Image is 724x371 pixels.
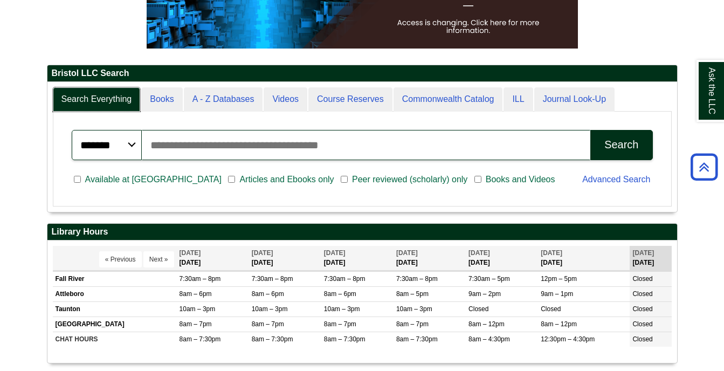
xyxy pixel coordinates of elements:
[249,246,321,270] th: [DATE]
[228,175,235,184] input: Articles and Ebooks only
[632,290,652,298] span: Closed
[180,320,212,328] span: 8am – 7pm
[468,275,510,283] span: 7:30am – 5pm
[324,335,366,343] span: 8am – 7:30pm
[468,305,488,313] span: Closed
[53,87,141,112] a: Search Everything
[47,224,677,241] h2: Library Hours
[252,335,293,343] span: 8am – 7:30pm
[604,139,638,151] div: Search
[180,305,216,313] span: 10am – 3pm
[324,320,356,328] span: 8am – 7pm
[632,335,652,343] span: Closed
[321,246,394,270] th: [DATE]
[47,65,677,82] h2: Bristol LLC Search
[396,249,418,257] span: [DATE]
[252,320,284,328] span: 8am – 7pm
[396,335,438,343] span: 8am – 7:30pm
[264,87,307,112] a: Videos
[81,173,226,186] span: Available at [GEOGRAPHIC_DATA]
[541,305,561,313] span: Closed
[534,87,615,112] a: Journal Look-Up
[99,251,142,267] button: « Previous
[180,335,221,343] span: 8am – 7:30pm
[541,320,577,328] span: 8am – 12pm
[396,305,432,313] span: 10am – 3pm
[143,251,174,267] button: Next »
[53,286,177,301] td: Attleboro
[504,87,533,112] a: ILL
[468,290,501,298] span: 9am – 2pm
[252,275,293,283] span: 7:30am – 8pm
[324,249,346,257] span: [DATE]
[687,160,721,174] a: Back to Top
[53,317,177,332] td: [GEOGRAPHIC_DATA]
[541,249,562,257] span: [DATE]
[632,320,652,328] span: Closed
[630,246,671,270] th: [DATE]
[590,130,652,160] button: Search
[632,275,652,283] span: Closed
[308,87,392,112] a: Course Reserves
[141,87,182,112] a: Books
[348,173,472,186] span: Peer reviewed (scholarly) only
[474,175,481,184] input: Books and Videos
[324,275,366,283] span: 7:30am – 8pm
[468,249,490,257] span: [DATE]
[582,175,650,184] a: Advanced Search
[252,290,284,298] span: 8am – 6pm
[252,249,273,257] span: [DATE]
[468,335,510,343] span: 8am – 4:30pm
[466,246,538,270] th: [DATE]
[252,305,288,313] span: 10am – 3pm
[396,290,429,298] span: 8am – 5pm
[324,305,360,313] span: 10am – 3pm
[394,87,503,112] a: Commonwealth Catalog
[468,320,505,328] span: 8am – 12pm
[53,302,177,317] td: Taunton
[324,290,356,298] span: 8am – 6pm
[180,290,212,298] span: 8am – 6pm
[177,246,249,270] th: [DATE]
[341,175,348,184] input: Peer reviewed (scholarly) only
[74,175,81,184] input: Available at [GEOGRAPHIC_DATA]
[180,275,221,283] span: 7:30am – 8pm
[53,271,177,286] td: Fall River
[481,173,560,186] span: Books and Videos
[541,275,577,283] span: 12pm – 5pm
[396,320,429,328] span: 8am – 7pm
[180,249,201,257] span: [DATE]
[184,87,263,112] a: A - Z Databases
[53,332,177,347] td: CHAT HOURS
[541,290,573,298] span: 9am – 1pm
[538,246,630,270] th: [DATE]
[235,173,338,186] span: Articles and Ebooks only
[632,249,654,257] span: [DATE]
[632,305,652,313] span: Closed
[541,335,595,343] span: 12:30pm – 4:30pm
[394,246,466,270] th: [DATE]
[396,275,438,283] span: 7:30am – 8pm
